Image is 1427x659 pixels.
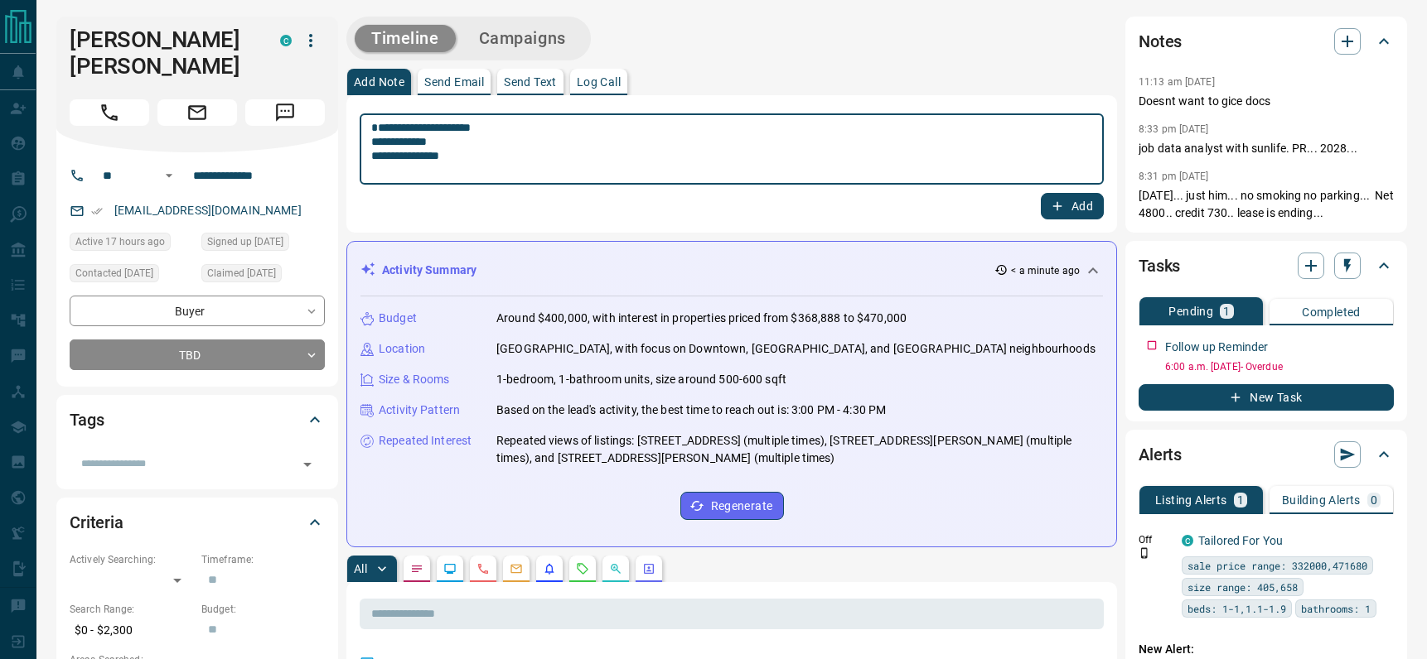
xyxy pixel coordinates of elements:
[1302,306,1361,318] p: Completed
[1139,140,1394,157] p: job data analyst with sunlife. PR... 2028...
[410,562,423,575] svg: Notes
[207,233,283,250] span: Signed up [DATE]
[1139,171,1209,182] p: 8:31 pm [DATE]
[1139,441,1182,468] h2: Alerts
[1011,263,1080,278] p: < a minute ago
[70,99,149,126] span: Call
[379,402,460,419] p: Activity Pattern
[70,296,325,326] div: Buyer
[1139,435,1394,474] div: Alerts
[496,402,886,419] p: Based on the lead's activity, the best time to reach out is: 3:00 PM - 4:30 PM
[1371,494,1377,506] p: 0
[379,371,450,388] p: Size & Rooms
[360,255,1103,286] div: Activity Summary< a minute ago
[577,76,621,88] p: Log Call
[1223,305,1230,317] p: 1
[1188,557,1367,574] span: sale price range: 332000,471680
[70,503,325,542] div: Criteria
[1139,93,1394,110] p: Doesnt want to gice docs
[1139,246,1394,286] div: Tasks
[379,340,425,358] p: Location
[496,432,1103,467] p: Repeated views of listings: [STREET_ADDRESS] (multiple times), [STREET_ADDRESS][PERSON_NAME] (mul...
[70,552,193,567] p: Actively Searching:
[70,264,193,287] div: Mon Aug 18 2025
[355,25,456,52] button: Timeline
[201,602,325,617] p: Budget:
[1139,187,1394,222] p: [DATE]... just him... no smoking no parking... Net 4800.. credit 730.. lease is ending...
[70,509,123,536] h2: Criteria
[1188,600,1286,617] span: beds: 1-1,1.1-1.9
[510,562,523,575] svg: Emails
[1139,384,1394,411] button: New Task
[476,562,490,575] svg: Calls
[609,562,622,575] svg: Opportunities
[70,617,193,644] p: $0 - $2,300
[91,205,103,217] svg: Email Verified
[543,562,556,575] svg: Listing Alerts
[496,310,907,327] p: Around $400,000, with interest in properties priced from $368,888 to $470,000
[280,35,292,46] div: condos.ca
[1198,534,1283,547] a: Tailored For You
[1139,547,1150,559] svg: Push Notification Only
[296,453,319,476] button: Open
[1168,305,1213,317] p: Pending
[496,371,786,388] p: 1-bedroom, 1-bathroom units, size around 500-600 sqft
[379,432,472,450] p: Repeated Interest
[680,492,784,520] button: Regenerate
[157,99,237,126] span: Email
[1165,339,1268,356] p: Follow up Reminder
[504,76,557,88] p: Send Text
[496,340,1096,358] p: [GEOGRAPHIC_DATA], with focus on Downtown, [GEOGRAPHIC_DATA], and [GEOGRAPHIC_DATA] neighbourhoods
[379,310,417,327] p: Budget
[201,552,325,567] p: Timeframe:
[424,76,484,88] p: Send Email
[1237,494,1244,506] p: 1
[70,400,325,440] div: Tags
[1155,494,1227,506] p: Listing Alerts
[1301,600,1371,617] span: bathrooms: 1
[245,99,325,126] span: Message
[1139,28,1182,55] h2: Notes
[576,562,589,575] svg: Requests
[642,562,655,575] svg: Agent Actions
[1165,359,1394,374] p: 6:00 a.m. [DATE] - Overdue
[159,166,179,185] button: Open
[70,26,255,79] h1: [PERSON_NAME] [PERSON_NAME]
[114,204,302,217] a: [EMAIL_ADDRESS][DOMAIN_NAME]
[1139,123,1209,135] p: 8:33 pm [DATE]
[1139,532,1172,547] p: Off
[443,562,457,575] svg: Lead Browsing Activity
[70,233,193,256] div: Mon Aug 18 2025
[70,406,104,433] h2: Tags
[1282,494,1361,506] p: Building Alerts
[354,563,367,575] p: All
[201,233,325,256] div: Wed Feb 15 2023
[75,265,153,281] span: Contacted [DATE]
[354,76,404,88] p: Add Note
[462,25,583,52] button: Campaigns
[70,339,325,370] div: TBD
[1139,76,1215,88] p: 11:13 am [DATE]
[201,264,325,287] div: Wed Feb 15 2023
[1182,535,1193,546] div: condos.ca
[75,233,165,250] span: Active 17 hours ago
[1139,22,1394,61] div: Notes
[207,265,276,281] span: Claimed [DATE]
[382,262,476,279] p: Activity Summary
[1188,579,1298,595] span: size range: 405,658
[70,602,193,617] p: Search Range:
[1041,193,1104,219] button: Add
[1139,641,1394,658] p: New Alert:
[1139,253,1180,279] h2: Tasks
